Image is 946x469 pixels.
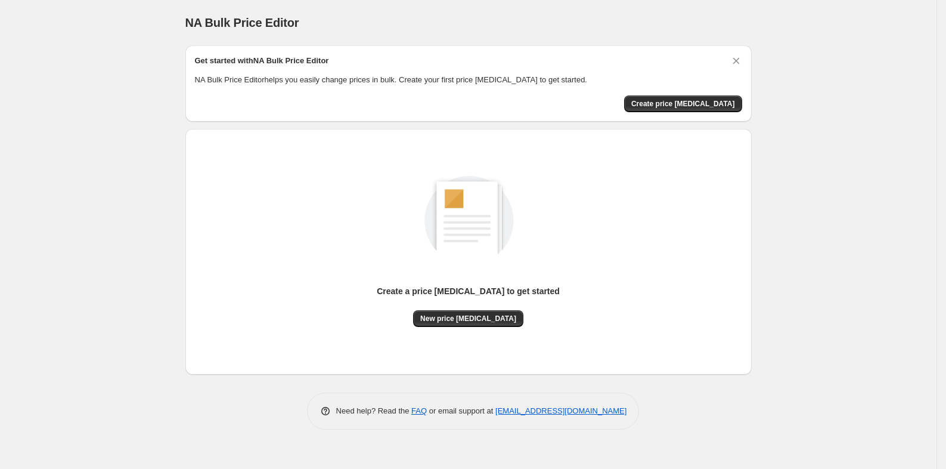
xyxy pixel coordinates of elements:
p: NA Bulk Price Editor helps you easily change prices in bulk. Create your first price [MEDICAL_DAT... [195,74,742,86]
span: Create price [MEDICAL_DATA] [631,99,735,109]
span: New price [MEDICAL_DATA] [420,314,516,323]
a: [EMAIL_ADDRESS][DOMAIN_NAME] [495,406,626,415]
button: Create price change job [624,95,742,112]
a: FAQ [411,406,427,415]
span: Need help? Read the [336,406,412,415]
p: Create a price [MEDICAL_DATA] to get started [377,285,560,297]
button: Dismiss card [730,55,742,67]
span: or email support at [427,406,495,415]
span: NA Bulk Price Editor [185,16,299,29]
button: New price [MEDICAL_DATA] [413,310,523,327]
h2: Get started with NA Bulk Price Editor [195,55,329,67]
